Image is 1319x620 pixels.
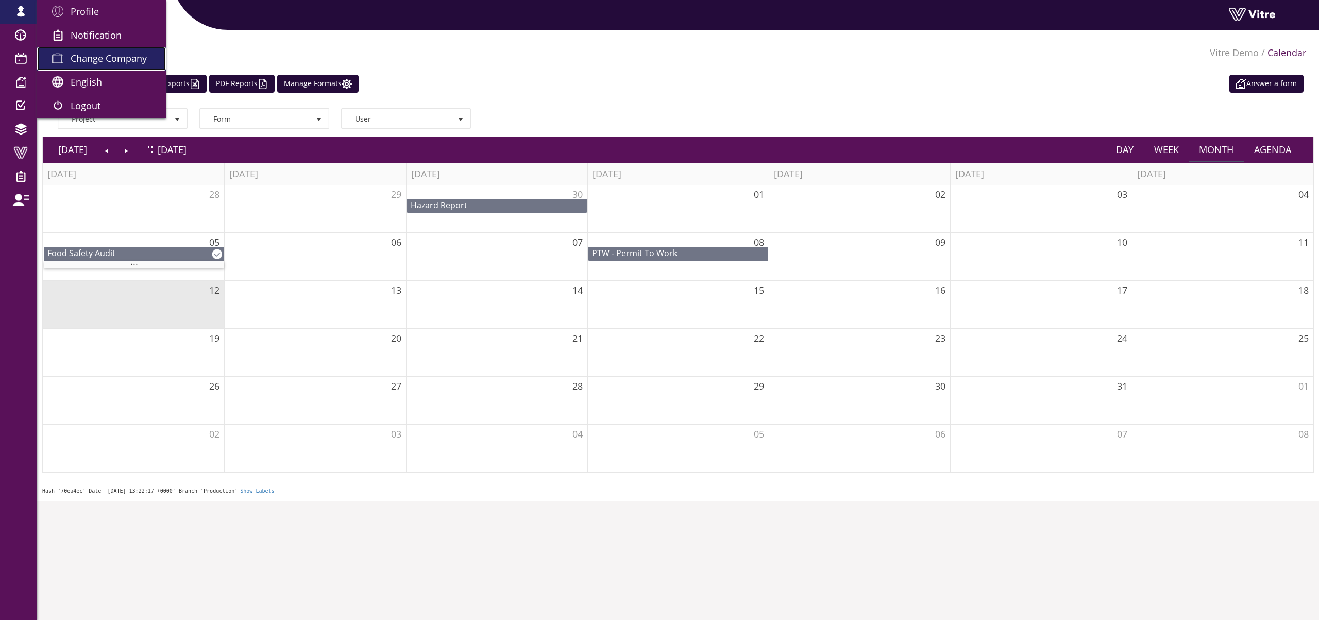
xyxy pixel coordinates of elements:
[1244,138,1301,161] a: Agenda
[1117,188,1127,200] span: 03
[209,380,219,392] span: 26
[1189,138,1244,161] a: Month
[127,75,207,93] a: All Excel Exports
[1229,75,1304,93] a: Answer a form
[406,163,587,185] th: [DATE]
[572,284,583,296] span: 14
[209,236,219,248] span: 05
[116,138,136,161] a: Next
[391,332,401,344] span: 20
[190,79,200,89] img: cal_excel.png
[754,380,764,392] span: 29
[391,284,401,296] span: 13
[1298,428,1309,440] span: 08
[277,75,359,93] a: Manage Formats
[935,332,945,344] span: 23
[342,109,451,128] span: -- User --
[209,332,219,344] span: 19
[47,247,115,259] span: 10393
[935,284,945,296] span: 16
[1298,332,1309,344] span: 25
[71,99,100,112] span: Logout
[212,249,222,259] img: Vicon.png
[97,138,117,161] a: Previous
[935,380,945,392] span: 30
[391,428,401,440] span: 03
[411,199,467,211] span: 10328
[209,188,219,200] span: 28
[240,488,274,494] a: Show Labels
[258,79,268,89] img: cal_pdf.png
[572,188,583,200] span: 30
[391,188,401,200] span: 29
[37,47,166,71] a: Change Company
[37,94,166,118] a: Logout
[71,29,122,41] span: Notification
[43,163,224,185] th: [DATE]
[158,143,187,156] span: [DATE]
[1236,79,1246,89] img: appointment_white2.png
[224,163,405,185] th: [DATE]
[342,79,352,89] img: cal_settings.png
[1298,380,1309,392] span: 01
[391,236,401,248] span: 06
[1298,236,1309,248] span: 11
[754,188,764,200] span: 01
[48,138,97,161] a: [DATE]
[1117,332,1127,344] span: 24
[168,109,187,128] span: select
[451,109,470,128] span: select
[572,428,583,440] span: 04
[1210,46,1259,59] a: Vitre Demo
[950,163,1131,185] th: [DATE]
[935,188,945,200] span: 02
[71,5,99,18] span: Profile
[754,284,764,296] span: 15
[209,428,219,440] span: 02
[935,428,945,440] span: 06
[59,109,168,128] span: -- Project --
[146,138,187,161] a: [DATE]
[935,236,945,248] span: 09
[754,332,764,344] span: 22
[209,75,275,93] a: PDF Reports
[42,488,238,494] span: Hash '70ea4ec' Date '[DATE] 13:22:17 +0000' Branch 'Production'
[572,380,583,392] span: 28
[130,256,138,267] span: ...
[391,380,401,392] span: 27
[1144,138,1189,161] a: Week
[587,163,769,185] th: [DATE]
[754,236,764,248] span: 08
[1117,284,1127,296] span: 17
[71,52,147,64] span: Change Company
[200,109,310,128] span: -- Form--
[1298,284,1309,296] span: 18
[592,247,677,259] span: 10333
[310,109,328,128] span: select
[572,236,583,248] span: 07
[209,284,219,296] span: 12
[1132,163,1313,185] th: [DATE]
[1117,380,1127,392] span: 31
[754,428,764,440] span: 05
[1298,188,1309,200] span: 04
[572,332,583,344] span: 21
[37,71,166,94] a: English
[71,76,102,88] span: English
[1106,138,1144,161] a: Day
[37,24,166,47] a: Notification
[1117,428,1127,440] span: 07
[1259,46,1306,60] li: Calendar
[769,163,950,185] th: [DATE]
[1117,236,1127,248] span: 10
